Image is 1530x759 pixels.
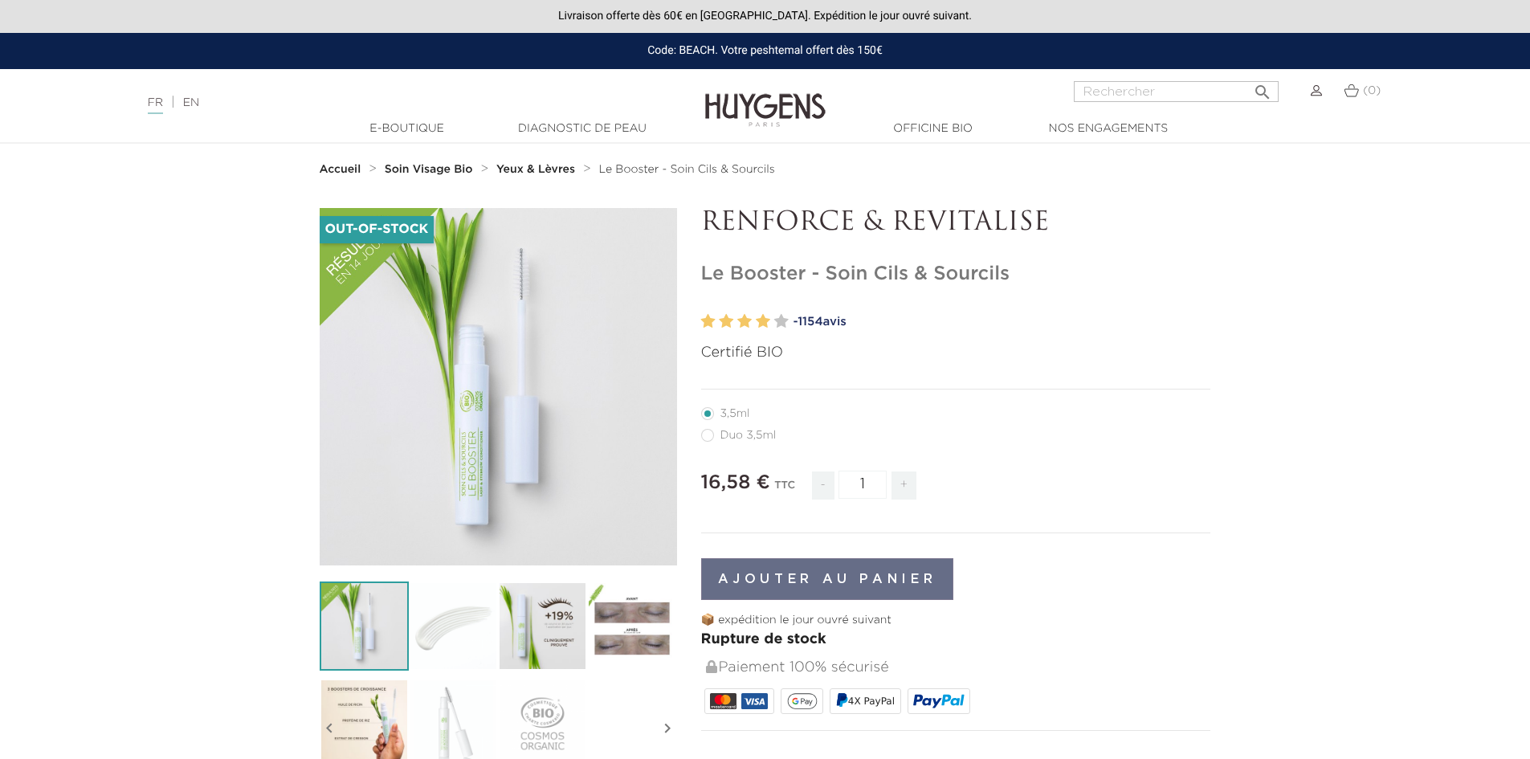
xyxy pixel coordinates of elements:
a: -1154avis [794,310,1211,334]
strong: Accueil [320,164,361,175]
label: 5 [774,310,789,333]
a: Officine Bio [853,120,1014,137]
a: Accueil [320,163,365,176]
li: Out-of-Stock [320,216,435,243]
input: Rechercher [1074,81,1279,102]
span: + [891,471,917,500]
span: 1154 [798,316,822,328]
p: Certifié BIO [701,342,1211,364]
img: Le Booster - Soin Cils & Sourcils [320,581,409,671]
p: 📦 expédition le jour ouvré suivant [701,612,1211,629]
span: - [812,471,834,500]
img: google_pay [787,693,818,709]
label: 1 [701,310,716,333]
a: Yeux & Lèvres [496,163,579,176]
strong: Yeux & Lèvres [496,164,575,175]
a: EN [183,97,199,108]
strong: Soin Visage Bio [385,164,473,175]
p: RENFORCE & REVITALISE [701,208,1211,239]
span: 16,58 € [701,473,770,492]
a: FR [148,97,163,114]
label: 4 [756,310,770,333]
a: Le Booster - Soin Cils & Sourcils [598,163,774,176]
img: Paiement 100% sécurisé [706,660,717,673]
label: Duo 3,5ml [701,429,796,442]
img: Huygens [705,67,826,129]
span: 4X PayPal [848,696,895,707]
span: Le Booster - Soin Cils & Sourcils [598,164,774,175]
img: MASTERCARD [710,693,736,709]
label: 3,5ml [701,407,769,420]
label: 3 [737,310,752,333]
span: (0) [1363,85,1381,96]
a: E-Boutique [327,120,488,137]
label: 2 [719,310,733,333]
a: Diagnostic de peau [502,120,663,137]
a: Nos engagements [1028,120,1189,137]
a: Soin Visage Bio [385,163,477,176]
button: Ajouter au panier [701,558,954,600]
div: Paiement 100% sécurisé [704,651,1211,685]
i:  [1253,78,1272,97]
h1: Le Booster - Soin Cils & Sourcils [701,263,1211,286]
input: Quantité [838,471,887,499]
div: TTC [774,468,795,512]
img: VISA [741,693,768,709]
span: Rupture de stock [701,632,826,647]
button:  [1248,76,1277,98]
div: | [140,93,626,112]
